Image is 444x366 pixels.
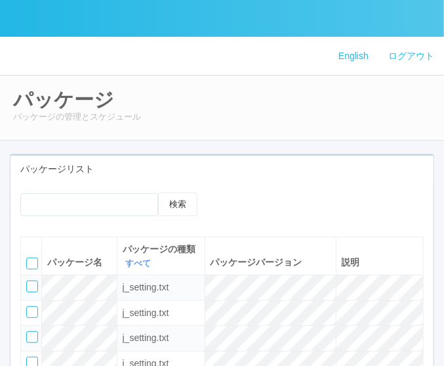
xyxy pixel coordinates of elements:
[123,306,199,320] div: ksdpackage.tablefilter.jsetting
[123,257,158,270] button: すべて
[329,43,378,70] a: English
[13,110,431,124] p: パッケージの管理とスケジュール
[378,43,444,70] a: ログアウト
[126,258,155,268] a: すべて
[47,257,102,267] span: パッケージ名
[158,193,197,216] button: 検索
[13,89,431,110] h2: パッケージ
[211,257,302,267] span: パッケージバージョン
[123,331,199,345] div: ksdpackage.tablefilter.jsetting
[123,281,199,294] div: ksdpackage.tablefilter.jsetting
[10,156,434,183] div: パッケージリスト
[123,242,199,256] span: パッケージの種類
